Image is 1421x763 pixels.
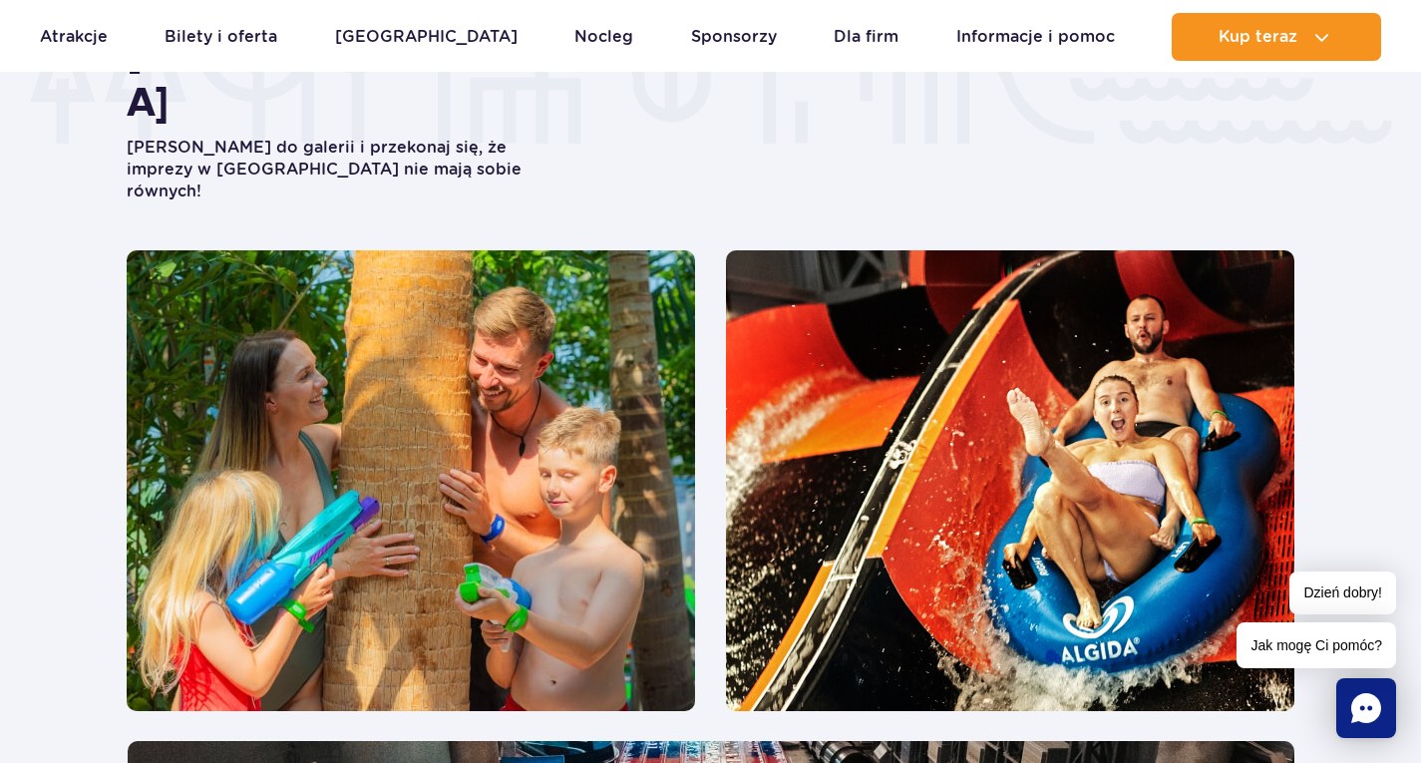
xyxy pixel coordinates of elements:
img: Zabawa w Suntago [127,250,695,711]
button: Kup teraz [1172,13,1381,61]
span: Kup teraz [1219,28,1297,46]
a: Sponsorzy [691,13,777,61]
a: Nocleg [574,13,633,61]
a: Bilety i oferta [165,13,277,61]
img: Zabawa w Suntago [726,250,1294,711]
span: Jak mogę Ci pomóc? [1237,622,1396,668]
a: Informacje i pomoc [956,13,1115,61]
a: [GEOGRAPHIC_DATA] [335,13,518,61]
a: Dla firm [834,13,898,61]
p: [PERSON_NAME] do galerii i przekonaj się, że imprezy w [GEOGRAPHIC_DATA] nie mają sobie równych! [127,137,550,202]
span: Dzień dobry! [1289,572,1396,614]
div: Chat [1336,678,1396,738]
a: Atrakcje [40,13,108,61]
